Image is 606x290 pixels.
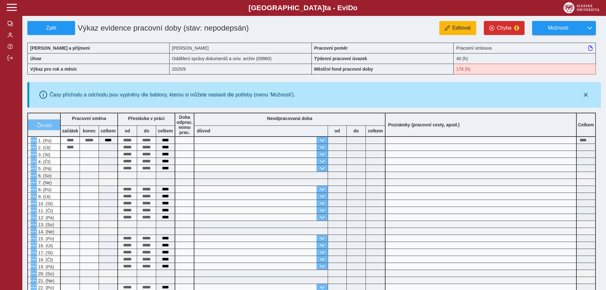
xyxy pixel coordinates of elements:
b: důvod [197,128,210,133]
span: 10. (St) [37,201,53,206]
b: Neodpracovaná doba [267,116,312,121]
span: 20. (So) [37,271,54,276]
button: Menu [31,179,37,186]
button: vrátit [28,119,60,130]
span: Chyba [497,25,512,31]
b: od [118,128,137,133]
b: Celkem [578,122,594,127]
span: 17. (St) [37,250,53,255]
span: 2. (Út) [37,145,51,150]
span: 12. (Pá) [37,215,54,220]
button: Menu [31,214,37,221]
span: 21. (Ne) [37,278,54,283]
button: Chyba1 [484,21,525,35]
span: Možnosti [538,25,579,31]
b: do [137,128,156,133]
b: Pracovní směna [72,116,106,121]
span: 3. (St) [37,152,50,157]
b: Útvar [30,56,42,61]
div: [PERSON_NAME] [170,43,312,53]
div: Fond pracovní doby (176 h) a součet hodin (8:10 h) se neshodují! [454,64,596,74]
div: Pracovní smlouva [454,43,596,53]
button: Menu [31,256,37,263]
span: 5. (Pá) [37,166,52,171]
span: vrátit [41,122,52,127]
b: Měsíční fond pracovní doby [314,67,373,72]
img: logo_web_su.png [563,2,599,13]
button: Menu [31,270,37,277]
div: 40 (h) [454,53,596,64]
b: celkem [156,128,175,133]
span: 1. (Po) [37,138,52,143]
span: Editovat [452,25,471,31]
span: 7. (Ne) [37,180,52,185]
div: Časy příchodu a odchodu jsou vyplněny dle šablony, kterou si můžete nastavit dle potřeby (menu 'M... [50,92,295,98]
span: Zpět [30,25,72,31]
span: o [353,4,358,12]
button: Zpět [27,21,75,35]
button: Menu [31,200,37,207]
span: 15. (Po) [37,236,54,241]
span: 13. (So) [37,222,54,227]
button: Menu [31,158,37,165]
button: Menu [31,144,37,151]
button: Menu [31,151,37,158]
h1: Výkaz evidence pracovní doby (stav: nepodepsán) [75,21,266,35]
span: 6. (So) [37,173,52,178]
button: Menu [31,235,37,242]
b: Pracovní poměr [314,46,348,51]
button: Menu [31,228,37,235]
button: Menu [31,242,37,249]
span: D [348,4,353,12]
span: 16. (Út) [37,243,53,248]
button: Menu [31,277,37,284]
button: Menu [31,137,37,144]
span: 9. (Út) [37,194,51,199]
button: Menu [31,165,37,172]
b: Výkaz pro rok a měsíc [30,67,77,72]
span: 11. (Čt) [37,208,53,213]
button: Menu [31,249,37,256]
b: Poznámky (pracovní cesty, apod.) [386,122,462,127]
div: 2025/9 [170,64,312,74]
span: 8. (Po) [37,187,52,192]
button: Menu [31,172,37,179]
span: 1 [514,25,519,31]
b: do [347,128,366,133]
b: od [328,128,346,133]
button: Menu [31,207,37,214]
span: 4. (Čt) [37,159,51,164]
b: Přestávka v práci [128,116,164,121]
button: Menu [31,263,37,270]
span: t [324,4,327,12]
button: Menu [31,221,37,228]
button: Menu [31,193,37,200]
b: [PERSON_NAME] a příjmení [30,46,90,51]
b: celkem [99,128,117,133]
b: konec [80,128,99,133]
b: začátek [61,128,80,133]
b: celkem [366,128,385,133]
button: Možnosti [532,21,584,35]
span: 14. (Ne) [37,229,54,234]
b: Doba odprac. mimo prac. [177,115,193,135]
button: Editovat [439,21,476,35]
span: 18. (Čt) [37,257,53,262]
b: Týdenní pracovní úvazek [314,56,367,61]
b: [GEOGRAPHIC_DATA] a - Evi [19,4,587,12]
span: 19. (Pá) [37,264,54,269]
div: Oddělení správy dokumentů a univ. archiv (09960) [170,53,312,64]
button: Menu [31,186,37,193]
